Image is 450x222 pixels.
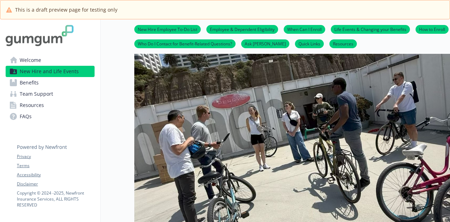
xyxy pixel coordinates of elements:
[331,26,410,32] a: Life Events & Changing your Benefits
[241,40,289,47] a: Ask [PERSON_NAME]
[134,40,236,47] a: Who Do I Contact for Benefit-Related Questions?
[206,26,278,32] a: Employee & Dependent Eligibility
[20,66,79,77] span: New Hire and Life Events
[17,172,94,178] a: Accessibility
[15,6,117,13] span: This is a draft preview page for testing only
[17,153,94,160] a: Privacy
[295,40,324,47] a: Quick Links
[6,77,95,88] a: Benefits
[20,55,41,66] span: Welcome
[20,111,32,122] span: FAQs
[416,26,449,32] a: How to Enroll
[20,100,44,111] span: Resources
[20,77,39,88] span: Benefits
[17,181,94,187] a: Disclaimer
[6,66,95,77] a: New Hire and Life Events
[6,111,95,122] a: FAQs
[17,190,94,208] p: Copyright © 2024 - 2025 , Newfront Insurance Services, ALL RIGHTS RESERVED
[284,26,325,32] a: When Can I Enroll
[20,88,53,100] span: Team Support
[134,26,201,32] a: New Hire Employee To-Do List
[6,100,95,111] a: Resources
[17,163,94,169] a: Terms
[329,40,357,47] a: Resources
[6,88,95,100] a: Team Support
[6,55,95,66] a: Welcome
